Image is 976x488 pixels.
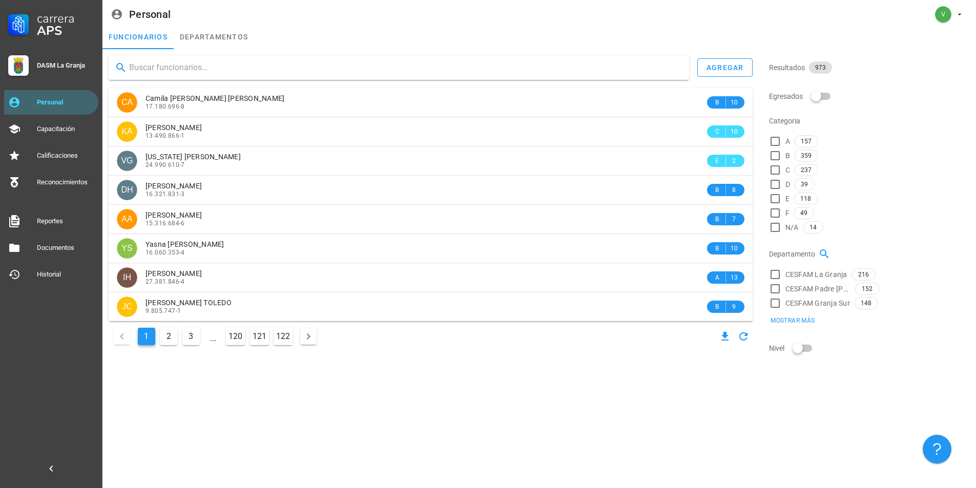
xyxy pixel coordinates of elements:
[769,242,970,266] div: Departamento
[730,97,738,108] span: 10
[769,84,970,109] div: Egresados
[928,5,968,24] button: avatar
[117,151,137,171] div: avatar
[785,284,851,294] span: CESFAM Padre [PERSON_NAME]
[121,238,132,259] span: YS
[785,151,790,161] span: B
[4,236,98,260] a: Documentos
[121,180,133,200] span: DH
[713,156,721,166] span: E
[121,209,132,229] span: AA
[935,6,951,23] div: avatar
[770,317,815,324] span: Mostrar más
[785,208,790,218] span: F
[730,302,738,312] span: 9
[146,103,185,110] span: 17.180.696-8
[713,272,721,283] span: A
[117,92,137,113] div: avatar
[122,296,132,317] span: JC
[4,262,98,287] a: Historial
[160,328,177,345] button: Ir a la página 2
[37,244,94,252] div: Documentos
[713,185,721,195] span: B
[730,156,738,166] span: 2
[730,243,738,253] span: 10
[713,302,721,312] span: B
[4,143,98,168] a: Calificaciones
[862,283,873,294] span: 152
[815,61,826,74] span: 973
[4,209,98,234] a: Reportes
[801,179,808,190] span: 39
[769,336,970,360] div: Nivel
[785,194,790,204] span: E
[730,185,738,195] span: 8
[697,58,753,77] button: agregar
[37,270,94,279] div: Historial
[117,238,137,259] div: avatar
[785,179,790,189] span: D
[226,328,245,345] button: Ir a la página 120
[706,63,744,72] div: agregar
[123,267,131,288] span: IH
[300,328,317,345] button: Página siguiente
[205,328,221,345] span: ...
[129,9,171,20] div: Personal
[146,278,185,285] span: 27.381.846-4
[37,25,94,37] div: APS
[769,109,970,133] div: Categoria
[250,328,269,345] button: Ir a la página 121
[121,92,133,113] span: CA
[713,214,721,224] span: B
[146,220,185,227] span: 15.316.684-6
[146,269,202,278] span: [PERSON_NAME]
[713,126,721,137] span: C
[730,214,738,224] span: 7
[146,161,185,168] span: 24.990.610-7
[117,209,137,229] div: avatar
[800,193,811,204] span: 118
[146,94,285,102] span: Camila [PERSON_NAME] [PERSON_NAME]
[146,123,202,132] span: [PERSON_NAME]
[801,164,812,176] span: 237
[764,313,821,328] button: Mostrar más
[785,165,790,175] span: C
[146,132,185,139] span: 13.490.866-1
[102,25,174,49] a: funcionarios
[117,121,137,142] div: avatar
[117,267,137,288] div: avatar
[109,325,322,348] nav: Navegación de paginación
[117,296,137,317] div: avatar
[146,153,241,161] span: [US_STATE] [PERSON_NAME]
[138,328,155,345] button: Página actual, página 1
[801,150,812,161] span: 359
[801,136,812,147] span: 157
[858,269,869,280] span: 216
[146,190,185,198] span: 16.321.831-3
[37,98,94,107] div: Personal
[785,269,847,280] span: CESFAM La Granja
[146,182,202,190] span: [PERSON_NAME]
[174,25,254,49] a: departamentos
[785,136,790,146] span: A
[146,299,232,307] span: [PERSON_NAME] TOLEDO
[182,328,200,345] button: Ir a la página 3
[146,307,181,314] span: 9.805.747-1
[274,328,293,345] button: Ir a la página 122
[37,217,94,225] div: Reportes
[4,90,98,115] a: Personal
[37,12,94,25] div: Carrera
[37,125,94,133] div: Capacitación
[730,126,738,137] span: 10
[769,55,970,80] div: Resultados
[37,152,94,160] div: Calificaciones
[861,298,871,309] span: 148
[121,151,133,171] span: VG
[785,298,850,308] span: CESFAM Granja Sur
[4,170,98,195] a: Reconocimientos
[713,97,721,108] span: B
[121,121,132,142] span: KA
[146,240,224,248] span: Yasna [PERSON_NAME]
[4,117,98,141] a: Capacitación
[117,180,137,200] div: avatar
